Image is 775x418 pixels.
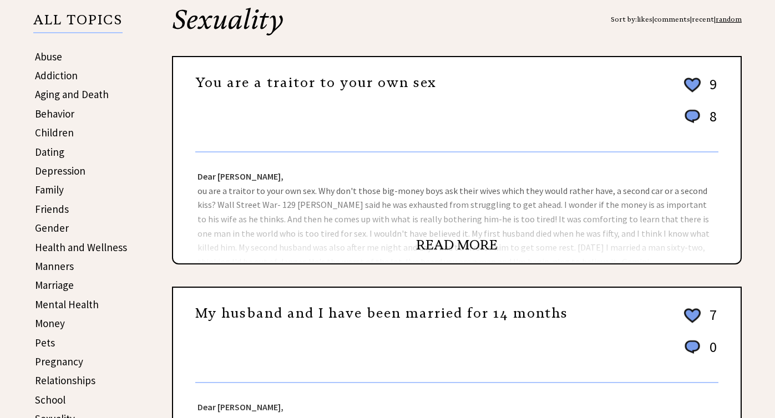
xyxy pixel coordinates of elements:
a: My husband and I have been married for 14 months [195,305,568,322]
a: Pregnancy [35,355,83,368]
img: heart_outline%202.png [682,306,702,325]
a: You are a traitor to your own sex [195,74,437,91]
a: Marriage [35,278,74,292]
a: Abuse [35,50,62,63]
a: Dating [35,145,64,159]
a: likes [637,15,652,23]
a: Manners [35,259,74,273]
a: School [35,393,65,406]
td: 9 [704,75,717,106]
a: Health and Wellness [35,241,127,254]
a: Addiction [35,69,78,82]
a: Mental Health [35,298,99,311]
a: Behavior [35,107,74,120]
img: message_round%201.png [682,108,702,125]
strong: Dear [PERSON_NAME], [197,171,283,182]
div: Sort by: | | | [611,6,742,33]
td: 8 [704,107,717,136]
a: Family [35,183,64,196]
a: Depression [35,164,85,177]
a: READ MORE [416,237,498,253]
a: Gender [35,221,69,235]
a: Aging and Death [35,88,109,101]
td: 0 [704,338,717,367]
a: Friends [35,202,69,216]
a: comments [654,15,690,23]
a: Relationships [35,374,95,387]
a: Money [35,317,65,330]
a: Pets [35,336,55,349]
div: ou are a traitor to your own sex. Why don't those big-money boys ask their wives which they would... [173,152,741,263]
a: random [716,15,742,23]
img: message_round%201.png [682,338,702,356]
img: heart_outline%202.png [682,75,702,95]
h2: Sexuality [172,6,742,56]
td: 7 [704,305,717,337]
a: Children [35,126,74,139]
strong: Dear [PERSON_NAME], [197,401,283,412]
a: recent [692,15,714,23]
p: ALL TOPICS [33,14,123,33]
